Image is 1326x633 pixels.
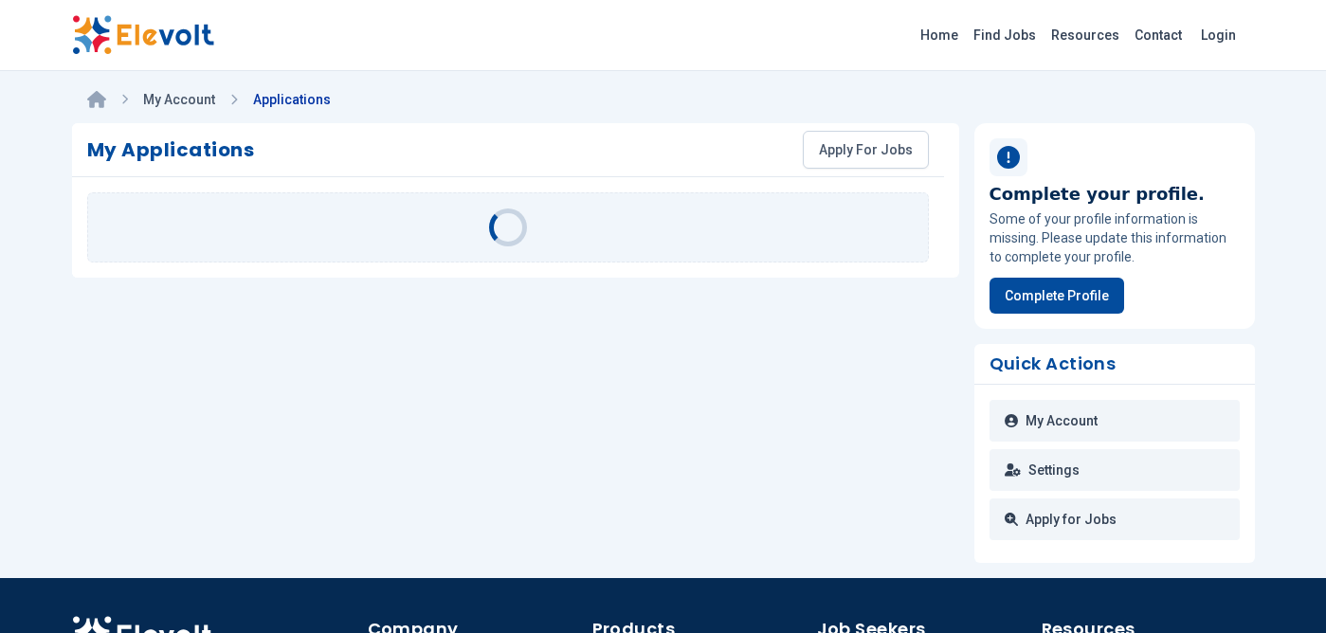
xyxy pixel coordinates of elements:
a: Apply for Jobs [990,498,1240,540]
div: Loading... [485,206,530,250]
a: Contact [1127,20,1190,50]
h6: Complete your profile. [990,184,1240,206]
a: Settings [990,449,1240,491]
a: My Account [143,92,215,107]
a: Resources [1044,20,1127,50]
a: Complete Profile [990,278,1124,314]
a: Applications [253,92,331,107]
a: Login [1190,16,1247,54]
a: Apply For Jobs [803,131,929,169]
p: Some of your profile information is missing. Please update this information to complete your prof... [990,209,1240,266]
a: My Account [990,400,1240,442]
a: Home [913,20,966,50]
h2: My Applications [87,136,255,163]
img: Elevolt [72,15,214,55]
a: Find Jobs [966,20,1044,50]
iframe: Chat Widget [1231,542,1326,633]
h3: Quick Actions [990,355,1240,372]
